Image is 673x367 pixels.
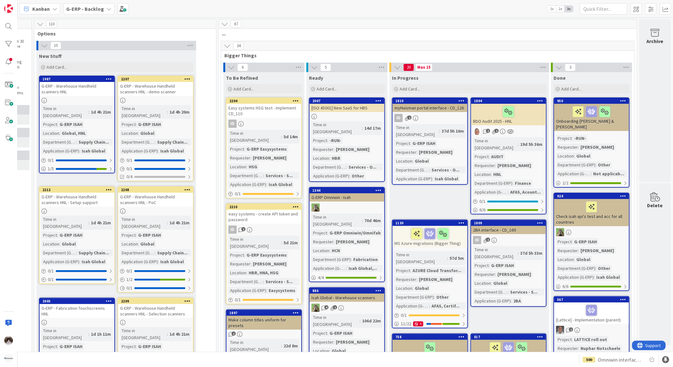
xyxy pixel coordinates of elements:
div: 2210 [229,205,301,209]
div: Requester [311,146,333,153]
div: 950 [554,98,629,104]
span: : [591,170,592,177]
div: 1987 [42,77,114,81]
span: 10 [50,42,61,49]
div: ID [394,114,403,122]
span: 1 / 5 [48,165,54,172]
div: Requester [394,149,416,156]
span: Kanban [32,5,50,13]
div: Project [473,153,489,160]
div: Department (G-ERP) [228,172,263,179]
div: Supply Chain... [156,139,189,146]
div: Department (G-ERP) [556,161,595,168]
span: Options [37,30,208,37]
span: : [167,219,168,226]
div: TT [554,228,629,236]
div: Project [228,146,244,152]
div: Services - O... [347,164,378,171]
div: Application (G-ERP) [311,172,349,179]
b: G-ERP - Backlog [66,6,104,12]
span: : [508,189,509,196]
span: : [59,130,60,137]
div: Time in [GEOGRAPHIC_DATA] [228,236,281,250]
span: Add Card... [234,86,254,92]
div: TT [310,304,384,312]
div: BDO Audit 2025 - HNL [471,104,546,125]
div: 1d 4h 21m [89,219,112,226]
span: : [578,144,579,151]
div: Time in [GEOGRAPHIC_DATA] [120,216,167,230]
div: 758Scan for SSL/TLS version <1.2 issues [393,334,467,361]
img: PS [556,326,564,334]
div: 950 [557,99,629,103]
span: 0 / 1 [126,165,132,172]
div: 2212 [40,187,114,193]
div: Easy systems HSG test - implement CD_110 [227,104,301,118]
div: 2007 [312,99,384,103]
div: 758 [393,334,467,340]
span: 6 / 6 [479,207,485,213]
div: 2207 [121,77,193,81]
div: Time in [GEOGRAPHIC_DATA] [228,130,281,144]
div: -RUN- [328,137,343,144]
span: : [574,152,575,159]
span: : [138,130,139,137]
img: TT [311,304,320,312]
span: 6 [237,64,248,71]
span: : [327,229,328,236]
div: 1130MS Azure migrations (Bigger Thing) [393,220,467,247]
div: 2BA interface - CD_169 [471,226,546,234]
span: : [346,164,347,171]
span: 5 [320,64,331,71]
div: TT [310,203,384,212]
span: ... [222,30,629,37]
div: 1809 [471,220,546,226]
div: ID [393,114,467,122]
div: Department (G-ERP) [473,180,512,187]
div: [PERSON_NAME] [417,149,454,156]
div: 19d 5h 36m [519,141,544,148]
div: G-ERP ISAH [58,121,84,128]
span: : [491,171,492,178]
span: Add Card... [47,64,67,70]
span: : [327,137,328,144]
div: Location [42,130,59,137]
img: Kv [4,336,13,345]
div: Check isah api's test and acc for all countries [554,199,629,226]
span: 0 / 1 [235,190,241,197]
div: G-ERP - Warehouse Handheld scanners HNL - PoC [118,193,193,207]
img: TT [311,203,320,212]
div: 1897 [227,310,301,316]
span: 2x [556,6,565,12]
div: 0/1 [40,267,114,275]
div: myHuisman portal interface - CD_126 [393,104,467,112]
span: : [333,146,334,153]
div: 1d 4h 20m [168,109,191,115]
span: : [362,125,363,132]
div: 5d 14m [282,133,299,140]
span: : [362,217,363,224]
div: Isah Global [267,181,294,188]
div: 2204Easy systems HSG test - implement CD_110 [227,98,301,118]
span: : [57,232,58,239]
div: 2/2 [554,179,629,187]
span: 3 [565,64,576,71]
span: 34 [233,42,244,50]
span: Bigger Things [224,52,626,59]
div: [PERSON_NAME] [251,154,288,161]
span: : [329,155,330,162]
div: Requester [228,154,250,161]
div: 886 [310,288,384,294]
span: : [412,158,413,165]
div: 2208 [118,187,193,193]
div: 5d 21m [282,239,299,246]
span: : [429,166,430,173]
div: 1130 [395,221,467,225]
div: 1/5 [40,165,114,173]
span: To Be Refined [226,75,258,81]
span: : [263,172,264,179]
span: Support [13,1,29,9]
div: 886Isah Global - Warehouse scanners [310,288,384,302]
span: 1 [495,129,499,133]
div: Time in [GEOGRAPHIC_DATA] [394,124,439,138]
